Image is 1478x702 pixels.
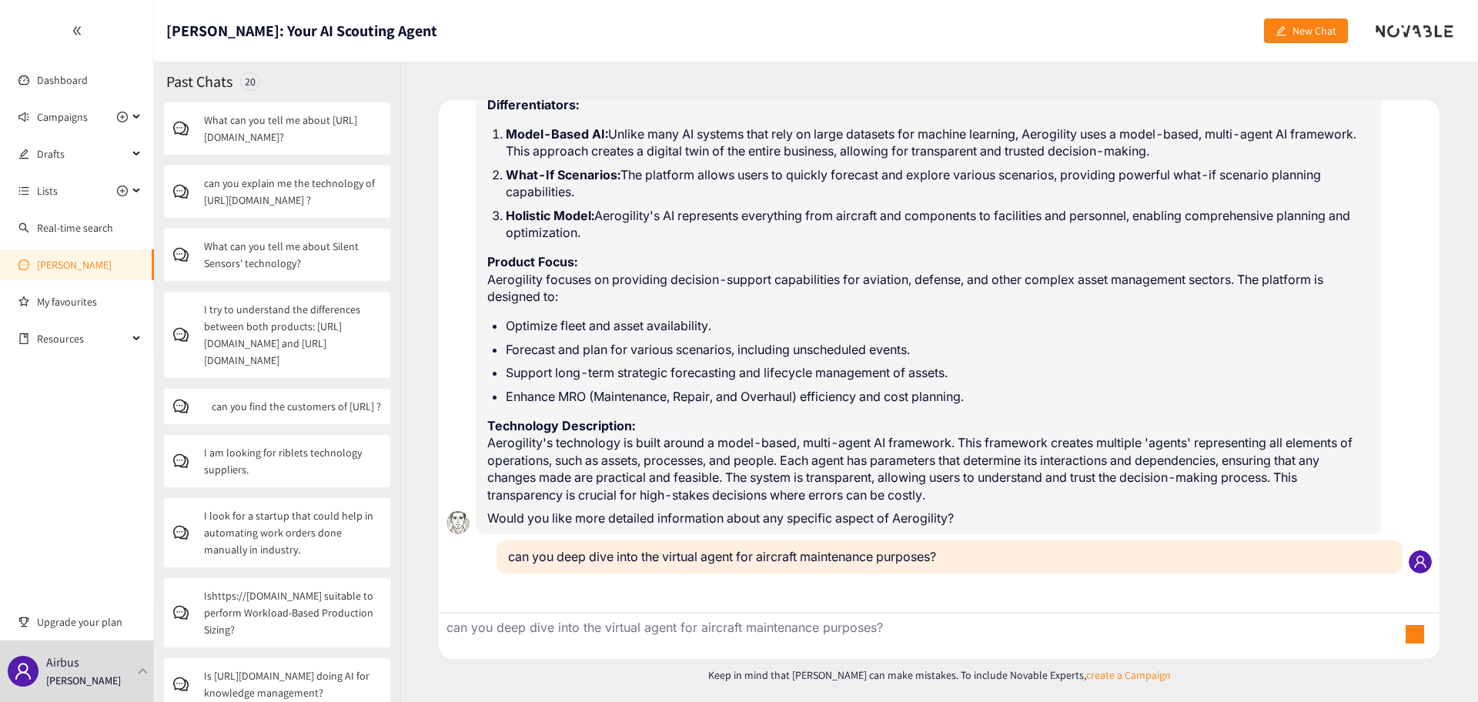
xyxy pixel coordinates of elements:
[173,453,204,469] span: comment
[439,503,477,542] img: Scott.87bedd56a4696ef791cd.png
[37,221,113,235] a: Real-time search
[204,444,381,478] p: I am looking for riblets technology suppliers.
[37,175,58,206] span: Lists
[46,653,79,672] p: Airbus
[204,112,381,145] p: What can you tell me about [URL][DOMAIN_NAME]?
[1227,536,1478,702] div: Widget de chat
[18,617,29,627] span: trophy
[18,186,29,196] span: unordered-list
[37,73,88,87] a: Dashboard
[487,254,577,269] strong: Product Focus:
[1227,536,1478,702] iframe: Chat Widget
[439,100,1440,613] div: Chat conversation
[508,548,1391,565] p: can you deep dive into the virtual agent for aircraft maintenance purposes?
[506,388,1370,405] li: Enhance MRO (Maintenance, Repair, and Overhaul) efficiency and cost planning.
[506,317,1370,334] li: Optimize fleet and asset availability.
[173,247,204,262] span: comment
[173,677,204,692] span: comment
[37,139,128,169] span: Drafts
[439,613,1386,659] textarea: Ask Scott anything about innovative companies you are searching for...
[166,71,232,92] h2: Past Chats
[212,398,381,415] p: can you find the customers of [URL] ?
[14,662,32,680] span: user
[204,587,381,638] p: Ishttps://[DOMAIN_NAME] suitable to perform Workload-Based Production Sizing?
[506,126,608,142] strong: Model-Based AI:
[487,253,1370,305] p: Aerogility focuses on providing decision-support capabilities for aviation, defense, and other co...
[37,102,88,132] span: Campaigns
[204,175,381,209] p: can you explain me the technology of [URL][DOMAIN_NAME] ?
[37,286,142,317] a: My favourites
[204,507,381,558] p: I look for a startup that could help in automating work orders done manually in industry.
[487,510,1370,526] p: Would you like more detailed information about any specific aspect of Aerogility?
[37,258,112,272] a: [PERSON_NAME]
[506,208,594,223] strong: Holistic Model:
[18,149,29,159] span: edit
[173,327,204,343] span: comment
[506,207,1370,242] li: Aerogility's AI represents everything from aircraft and components to facilities and personnel, e...
[487,418,635,433] strong: Technology Description:
[506,364,1370,381] li: Support long-term strategic forecasting and lifecycle management of assets.
[117,112,128,122] span: plus-circle
[37,323,128,354] span: Resources
[1292,22,1336,39] span: New Chat
[506,167,620,182] strong: What-If Scenarios:
[173,605,204,620] span: comment
[72,25,82,36] span: double-left
[18,333,29,344] span: book
[46,672,121,689] p: [PERSON_NAME]
[204,238,381,272] p: What can you tell me about Silent Sensors' technology?
[204,301,381,369] p: I try to understand the differences between both products: [URL][DOMAIN_NAME] and [URL][DOMAIN_NAME]
[1086,668,1171,682] a: create a Campaign
[204,667,381,701] p: Is [URL][DOMAIN_NAME] doing AI for knowledge management?
[487,417,1370,503] p: Aerogility's technology is built around a model-based, multi-agent AI framework. This framework c...
[173,184,204,199] span: comment
[173,399,204,414] span: comment
[439,667,1440,684] p: Keep in mind that [PERSON_NAME] can make mistakes. To include Novable Experts,
[173,525,204,540] span: comment
[37,607,142,637] span: Upgrade your plan
[173,121,204,136] span: comment
[506,341,1370,358] li: Forecast and plan for various scenarios, including unscheduled events.
[117,186,128,196] span: plus-circle
[18,112,29,122] span: sound
[240,72,260,91] div: 20
[506,125,1370,160] li: Unlike many AI systems that rely on large datasets for machine learning, Aerogility uses a model-...
[1276,25,1286,38] span: edit
[506,166,1370,201] li: The platform allows users to quickly forecast and explore various scenarios, providing powerful w...
[1264,18,1348,43] button: editNew Chat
